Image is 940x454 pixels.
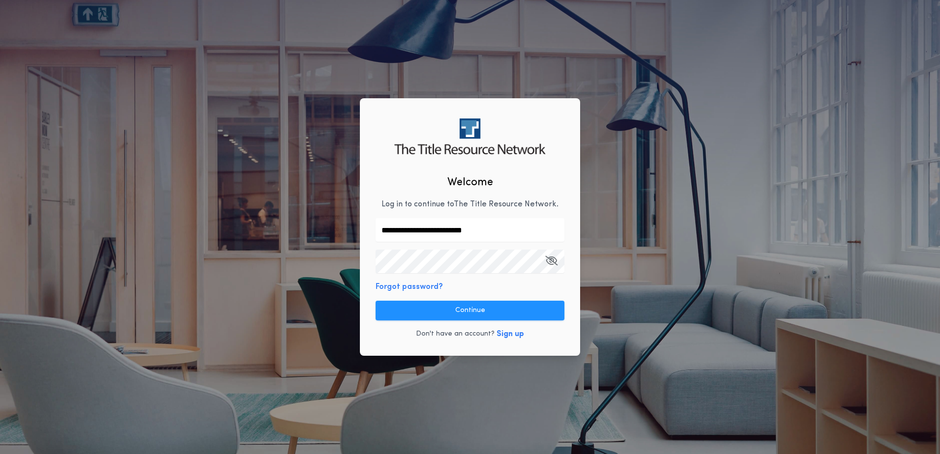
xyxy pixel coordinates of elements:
[376,250,564,273] input: Open Keeper Popup
[547,255,558,267] keeper-lock: Open Keeper Popup
[376,301,564,320] button: Continue
[447,174,493,191] h2: Welcome
[416,329,495,339] p: Don't have an account?
[382,199,558,210] p: Log in to continue to The Title Resource Network .
[545,250,558,273] button: Open Keeper Popup
[497,328,524,340] button: Sign up
[376,281,443,293] button: Forgot password?
[394,118,545,154] img: logo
